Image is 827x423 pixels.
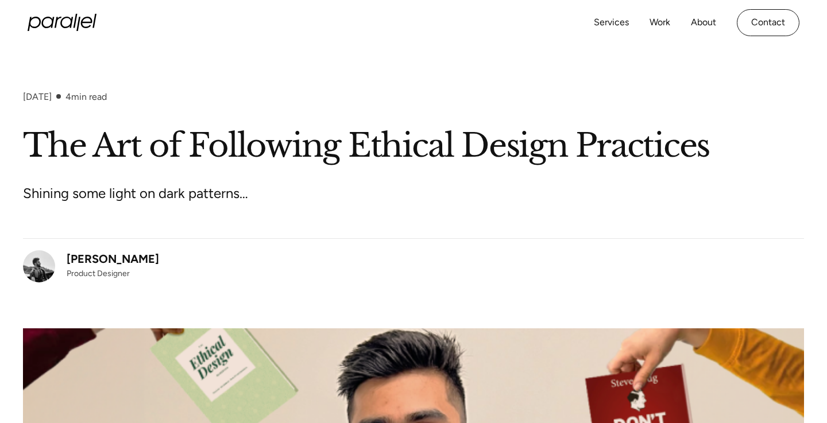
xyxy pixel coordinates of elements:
[650,14,670,31] a: Work
[23,91,52,102] div: [DATE]
[594,14,629,31] a: Services
[737,9,799,36] a: Contact
[23,183,454,204] p: Shining some light on dark patterns…
[23,250,159,282] a: [PERSON_NAME]Product Designer
[67,250,159,267] div: [PERSON_NAME]
[691,14,716,31] a: About
[23,250,55,282] img: Akhilesh
[28,14,96,31] a: home
[65,91,71,102] span: 4
[65,91,107,102] div: min read
[23,125,804,167] h1: The Art of Following Ethical Design Practices
[67,267,159,280] div: Product Designer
